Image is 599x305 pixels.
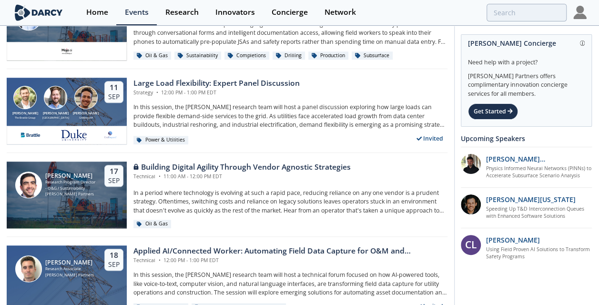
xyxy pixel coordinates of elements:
[108,176,120,185] div: Sep
[352,51,393,60] div: Subsurface
[45,259,94,266] div: [PERSON_NAME]
[573,6,587,19] img: Profile
[486,194,576,204] p: [PERSON_NAME][US_STATE]
[41,111,71,116] div: [PERSON_NAME]
[461,130,592,147] div: Upcoming Speakers
[133,220,171,228] div: Oil & Gas
[157,173,162,180] span: •
[45,191,96,197] div: [PERSON_NAME] Partners
[154,89,160,96] span: •
[157,257,162,264] span: •
[45,173,96,179] div: [PERSON_NAME]
[224,51,269,60] div: Completions
[108,251,120,260] div: 18
[580,41,585,46] img: information.svg
[486,235,540,245] p: [PERSON_NAME]
[71,111,101,116] div: [PERSON_NAME]
[86,9,108,16] div: Home
[133,20,447,46] p: This event features an innovator presenting a generative AI tool designed to revolutionize safety...
[10,111,41,116] div: [PERSON_NAME]
[487,4,567,21] input: Advanced Search
[71,116,101,120] div: GridBeyond
[133,51,171,60] div: Oil & Gas
[15,172,42,198] img: Sami Sultan
[45,272,94,278] div: [PERSON_NAME] Partners
[61,129,87,141] img: 41db60a0-fe07-4137-8ca6-021fe481c7d5
[165,9,199,16] div: Research
[468,103,518,120] div: Get Started
[273,51,305,60] div: Drilling
[468,35,585,51] div: [PERSON_NAME] Concierge
[486,205,592,221] a: Speeding Up T&D Interconnection Queues with Enhanced Software Solutions
[7,78,447,144] a: Ryan Hledik [PERSON_NAME] The Brattle Group Tyler Norris [PERSON_NAME] [GEOGRAPHIC_DATA] Nick Gua...
[7,162,447,228] a: Sami Sultan [PERSON_NAME] Research Program Director - O&G / Sustainability [PERSON_NAME] Partners...
[468,51,585,67] div: Need help with a project?
[468,67,585,98] div: [PERSON_NAME] Partners offers complimentary innovation concierge services for all members.
[104,129,116,141] img: e8f39e9e-9f17-4b63-a8ed-a782f7c495e8
[10,116,41,120] div: The Brattle Group
[308,51,348,60] div: Production
[125,9,149,16] div: Events
[108,83,120,92] div: 11
[108,167,120,176] div: 17
[15,255,42,282] img: Ken Norris
[108,92,120,101] div: Sep
[174,51,221,60] div: Sustainability
[45,266,94,272] div: Research Associate
[133,271,447,297] p: In this session, the [PERSON_NAME] research team will host a technical forum focused on how AI-po...
[133,189,447,215] p: In a period where technology is evolving at such a rapid pace, reducing reliance on any one vendo...
[413,132,448,144] div: Invited
[61,45,73,57] img: c99e3ca0-ae72-4bf9-a710-a645b1189d83
[133,257,447,264] div: Technical 12:00 PM - 1:00 PM EDT
[272,9,308,16] div: Concierge
[44,86,67,109] img: Tyler Norris
[13,86,37,109] img: Ryan Hledik
[13,4,65,21] img: logo-wide.svg
[108,260,120,269] div: Sep
[17,129,44,141] img: 1655224446716-descarga.png
[74,86,98,109] img: Nick Guay
[461,235,481,255] div: CL
[461,194,481,214] img: 1b183925-147f-4a47-82c9-16eeeed5003c
[486,154,592,164] p: [PERSON_NAME] [PERSON_NAME]
[45,179,96,191] div: Research Program Director - O&G / Sustainability
[133,162,351,173] div: Building Digital Agility Through Vendor Agnostic Strategies
[133,103,447,129] p: In this session, the [PERSON_NAME] research team will host a panel discussion exploring how large...
[486,246,592,261] a: Using Field Proven AI Solutions to Transform Safety Programs
[461,154,481,174] img: 20112e9a-1f67-404a-878c-a26f1c79f5da
[133,136,188,144] div: Power & Utilities
[133,89,300,97] div: Strategy 12:00 PM - 1:00 PM EDT
[133,78,300,89] div: Large Load Flexibility: Expert Panel Discussion
[486,165,592,180] a: Physics Informed Neural Networks (PINNs) to Accelerate Subsurface Scenario Analysis
[215,9,255,16] div: Innovators
[41,116,71,120] div: [GEOGRAPHIC_DATA]
[133,245,447,257] div: Applied AI/Connected Worker: Automating Field Data Capture for O&M and Construction
[133,173,351,181] div: Technical 11:00 AM - 12:00 PM EDT
[325,9,356,16] div: Network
